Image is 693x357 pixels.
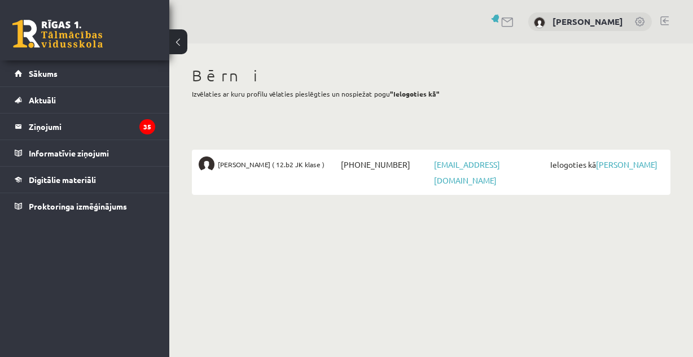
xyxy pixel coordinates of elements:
a: Rīgas 1. Tālmācības vidusskola [12,20,103,48]
a: Sākums [15,60,155,86]
a: Aktuāli [15,87,155,113]
span: [PHONE_NUMBER] [338,156,431,172]
a: Digitālie materiāli [15,167,155,193]
a: [EMAIL_ADDRESS][DOMAIN_NAME] [434,159,500,185]
a: Informatīvie ziņojumi [15,140,155,166]
span: [PERSON_NAME] ( 12.b2 JK klase ) [218,156,324,172]
legend: Informatīvie ziņojumi [29,140,155,166]
span: Sākums [29,68,58,79]
span: Digitālie materiāli [29,175,96,185]
a: [PERSON_NAME] [552,16,623,27]
a: [PERSON_NAME] [596,159,657,169]
legend: Ziņojumi [29,114,155,140]
i: 35 [139,119,155,134]
a: Ziņojumi35 [15,114,155,140]
p: Izvēlaties ar kuru profilu vēlaties pieslēgties un nospiežat pogu [192,89,670,99]
h1: Bērni [192,66,670,85]
img: Sanda Liepiņa [534,17,545,28]
span: Ielogoties kā [547,156,664,172]
a: Proktoringa izmēģinājums [15,193,155,219]
b: "Ielogoties kā" [390,89,440,98]
span: Proktoringa izmēģinājums [29,201,127,211]
img: Matīss Liepiņš [199,156,214,172]
span: Aktuāli [29,95,56,105]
